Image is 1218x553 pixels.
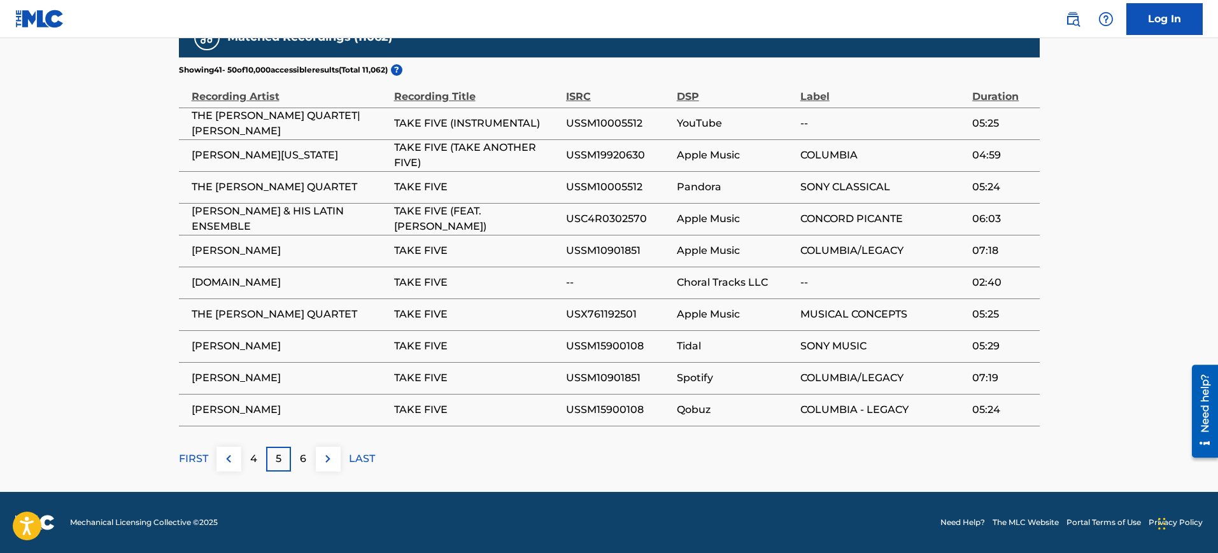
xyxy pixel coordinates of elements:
[300,451,306,466] p: 6
[70,517,218,528] span: Mechanical Licensing Collective © 2025
[972,275,1033,290] span: 02:40
[566,402,670,417] span: USSM15900108
[972,76,1033,104] div: Duration
[394,339,560,354] span: TAKE FIVE
[677,179,794,195] span: Pandora
[391,64,402,76] span: ?
[394,76,560,104] div: Recording Title
[15,10,64,28] img: MLC Logo
[566,307,670,322] span: USX761192501
[192,204,388,234] span: [PERSON_NAME] & HIS LATIN ENSEMBLE
[394,140,560,171] span: TAKE FIVE (TAKE ANOTHER FIVE)
[394,204,560,234] span: TAKE FIVE (FEAT. [PERSON_NAME])
[677,116,794,131] span: YouTube
[677,307,794,322] span: Apple Music
[394,275,560,290] span: TAKE FIVE
[972,402,1033,417] span: 05:24
[566,76,670,104] div: ISRC
[1149,517,1203,528] a: Privacy Policy
[800,148,966,163] span: COLUMBIA
[1098,11,1114,27] img: help
[677,275,794,290] span: Choral Tracks LLC
[394,402,560,417] span: TAKE FIVE
[800,275,966,290] span: --
[1154,492,1218,553] iframe: Chat Widget
[566,116,670,131] span: USSM10005512
[1060,6,1086,32] a: Public Search
[179,64,388,76] p: Showing 41 - 50 of 10,000 accessible results (Total 11,062 )
[972,370,1033,386] span: 07:19
[800,339,966,354] span: SONY MUSIC
[972,179,1033,195] span: 05:24
[192,148,388,163] span: [PERSON_NAME][US_STATE]
[179,451,208,466] p: FIRST
[1093,6,1119,32] div: Help
[800,76,966,104] div: Label
[394,370,560,386] span: TAKE FIVE
[677,402,794,417] span: Qobuz
[192,307,388,322] span: THE [PERSON_NAME] QUARTET
[192,243,388,258] span: [PERSON_NAME]
[15,515,55,530] img: logo
[677,76,794,104] div: DSP
[972,211,1033,227] span: 06:03
[192,275,388,290] span: [DOMAIN_NAME]
[566,275,670,290] span: --
[276,451,281,466] p: 5
[677,339,794,354] span: Tidal
[394,243,560,258] span: TAKE FIVE
[349,451,375,466] p: LAST
[800,116,966,131] span: --
[677,370,794,386] span: Spotify
[192,108,388,139] span: THE [PERSON_NAME] QUARTET|[PERSON_NAME]
[566,243,670,258] span: USSM10901851
[800,307,966,322] span: MUSICAL CONCEPTS
[566,339,670,354] span: USSM15900108
[566,370,670,386] span: USSM10901851
[800,402,966,417] span: COLUMBIA - LEGACY
[566,211,670,227] span: USC4R0302570
[677,148,794,163] span: Apple Music
[394,307,560,322] span: TAKE FIVE
[972,243,1033,258] span: 07:18
[1066,517,1141,528] a: Portal Terms of Use
[566,148,670,163] span: USSM19920630
[566,179,670,195] span: USSM10005512
[800,179,966,195] span: SONY CLASSICAL
[972,339,1033,354] span: 05:29
[972,307,1033,322] span: 05:25
[221,451,236,466] img: left
[394,116,560,131] span: TAKE FIVE (INSTRUMENTAL)
[677,243,794,258] span: Apple Music
[800,211,966,227] span: CONCORD PICANTE
[1065,11,1080,27] img: search
[972,116,1033,131] span: 05:25
[940,517,985,528] a: Need Help?
[192,402,388,417] span: [PERSON_NAME]
[993,517,1059,528] a: The MLC Website
[192,370,388,386] span: [PERSON_NAME]
[250,451,257,466] p: 4
[1182,360,1218,463] iframe: Resource Center
[394,179,560,195] span: TAKE FIVE
[800,370,966,386] span: COLUMBIA/LEGACY
[1158,505,1166,543] div: Drag
[320,451,336,466] img: right
[192,339,388,354] span: [PERSON_NAME]
[1126,3,1203,35] a: Log In
[677,211,794,227] span: Apple Music
[192,76,388,104] div: Recording Artist
[972,148,1033,163] span: 04:59
[192,179,388,195] span: THE [PERSON_NAME] QUARTET
[800,243,966,258] span: COLUMBIA/LEGACY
